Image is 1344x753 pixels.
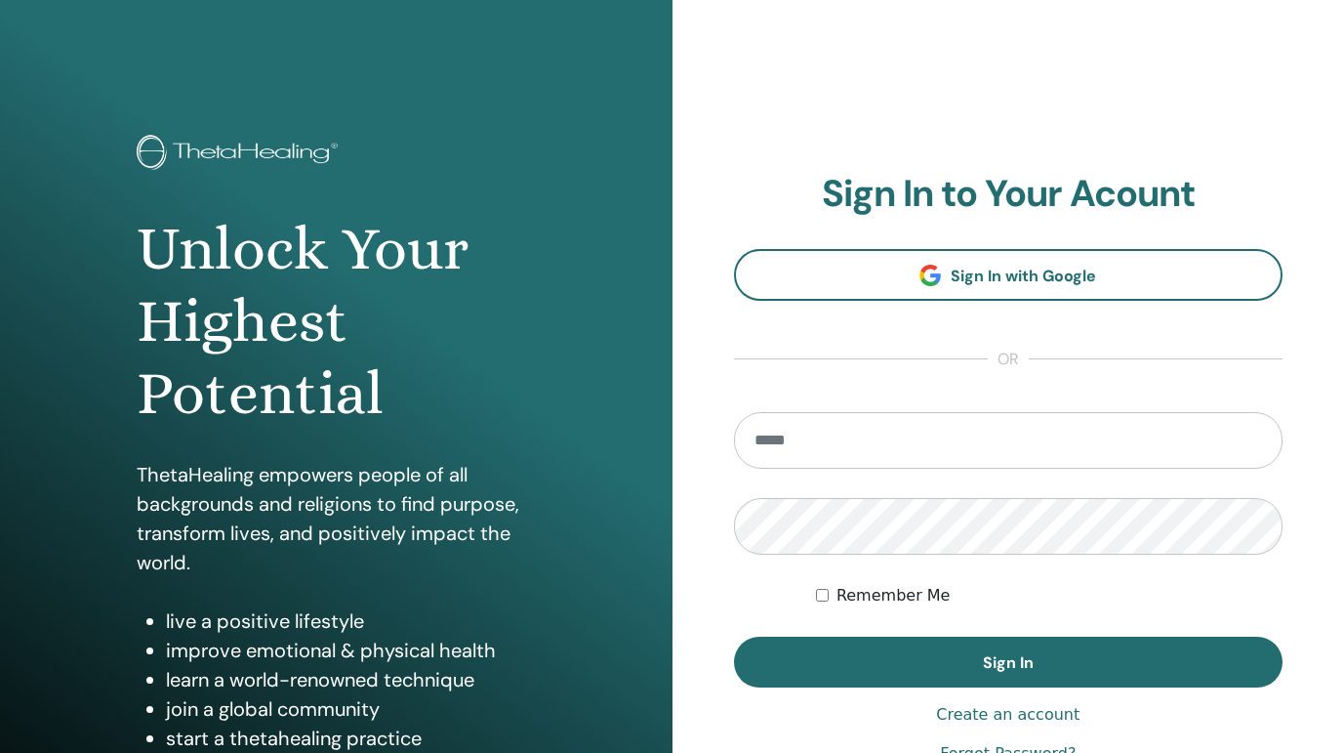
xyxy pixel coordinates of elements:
a: Sign In with Google [734,249,1283,301]
p: ThetaHealing empowers people of all backgrounds and religions to find purpose, transform lives, a... [137,460,536,577]
label: Remember Me [836,584,951,607]
li: join a global community [166,694,536,724]
span: Sign In with Google [951,266,1096,286]
span: or [988,348,1029,371]
li: improve emotional & physical health [166,636,536,665]
button: Sign In [734,637,1283,688]
h1: Unlock Your Highest Potential [137,213,536,431]
li: start a thetahealing practice [166,724,536,753]
li: learn a world-renowned technique [166,665,536,694]
span: Sign In [983,652,1034,673]
li: live a positive lifestyle [166,607,536,636]
div: Keep me authenticated indefinitely or until I manually logout [816,584,1283,607]
a: Create an account [936,703,1079,727]
h2: Sign In to Your Acount [734,172,1283,217]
